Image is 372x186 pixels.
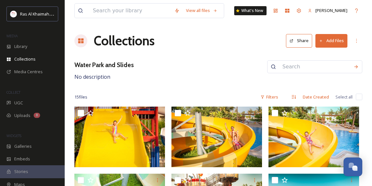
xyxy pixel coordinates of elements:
[315,34,347,47] button: Add Files
[279,60,350,74] input: Search
[14,100,23,106] span: UGC
[183,4,221,17] a: View all files
[6,33,18,38] span: MEDIA
[315,7,347,13] span: [PERSON_NAME]
[6,90,20,95] span: COLLECT
[14,69,43,75] span: Media Centres
[14,56,36,62] span: Collections
[10,11,17,17] img: Logo_RAKTDA_RGB-01.png
[14,112,30,119] span: Uploads
[344,157,362,176] button: Open Chat
[14,43,27,50] span: Library
[94,31,155,51] a: Collections
[14,143,32,149] span: Galleries
[171,107,262,167] img: Water Slides (2).jpg
[268,107,359,167] img: Water Slides (1).jpg
[74,60,134,70] h3: Water Park and Slides
[74,107,165,167] img: Water Slides (3).jpg
[74,73,110,80] span: No description
[6,133,21,138] span: WIDGETS
[286,34,312,47] button: Share
[300,91,332,103] div: Date Created
[14,156,30,162] span: Embeds
[257,91,281,103] div: Filters
[74,94,87,100] span: 15 file s
[234,6,267,15] a: What's New
[20,11,112,17] span: Ras Al Khaimah Tourism Development Authority
[305,4,351,17] a: [PERSON_NAME]
[335,94,353,100] span: Select all
[14,169,28,175] span: Stories
[90,4,171,18] input: Search your library
[34,113,40,118] div: 8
